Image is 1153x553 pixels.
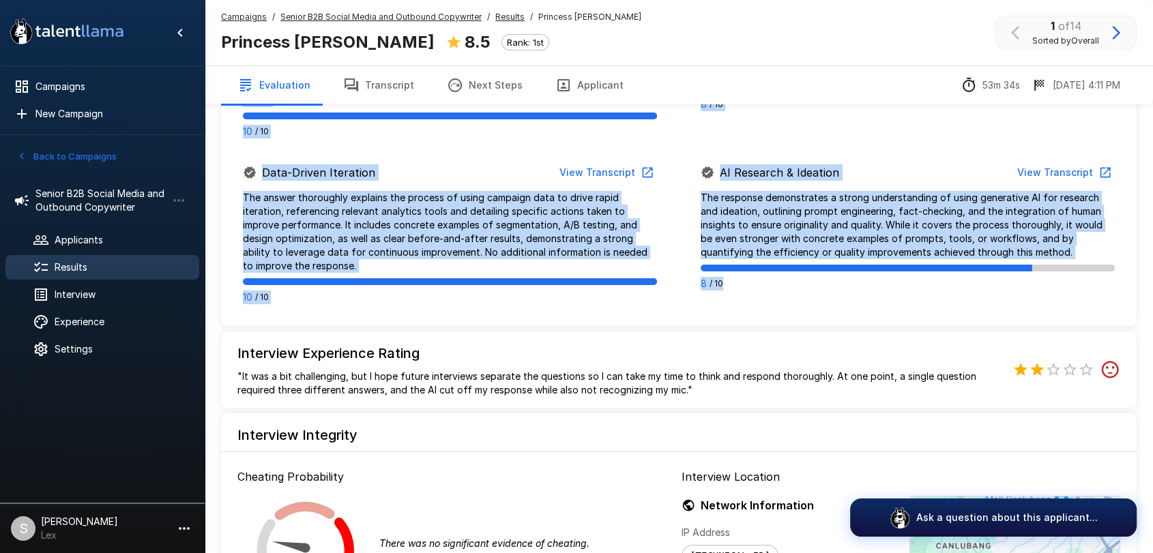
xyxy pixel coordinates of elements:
p: IP Address [682,526,893,539]
img: logo_glasses@2x.png [889,507,911,528]
p: 8 [701,98,707,111]
p: [DATE] 4:11 PM [1053,78,1120,92]
b: Princess [PERSON_NAME] [221,32,435,52]
b: 1 [1051,19,1055,33]
span: / [272,10,275,24]
button: View Transcript [1012,160,1115,185]
span: Rank: 1st [502,37,549,48]
b: 8.5 [465,32,491,52]
p: Ask a question about this applicant... [916,511,1098,524]
p: 10 [243,125,252,138]
p: "It was a bit challenging, but I hope future interviews separate the questions so I can take my t... [237,370,1007,397]
h6: Interview Experience Rating [237,342,1007,364]
p: Data-Driven Iteration [262,164,375,181]
p: Cheating Probability [237,468,676,485]
p: 10 [243,290,252,304]
i: There was no significant evidence of cheating. [379,537,589,549]
span: / [487,10,490,24]
p: 53m 34s [982,78,1020,92]
p: 8 [701,277,707,290]
span: Princess [PERSON_NAME] [538,10,641,24]
span: / [530,10,533,24]
p: The answer thoroughly explains the process of using campaign data to drive rapid iteration, refer... [243,191,657,273]
span: / 10 [255,290,269,304]
button: Evaluation [221,66,327,104]
u: Senior B2B Social Media and Outbound Copywriter [280,12,482,22]
div: The date and time when the interview was completed [1031,77,1120,93]
p: Interview Location [682,468,1120,485]
p: AI Research & Ideation [720,164,839,181]
span: Sorted by Overall [1032,34,1099,48]
u: Campaigns [221,12,267,22]
button: Ask a question about this applicant... [850,498,1137,537]
u: Results [495,12,525,22]
h6: Network Information [682,496,893,515]
button: View Transcript [554,160,657,185]
button: Applicant [539,66,640,104]
span: of 14 [1058,19,1081,33]
span: / 10 [255,125,269,138]
h6: Interview Integrity [221,424,1137,446]
span: / 10 [710,98,723,111]
p: The response demonstrates a strong understanding of using generative AI for research and ideation... [701,191,1115,259]
button: Transcript [327,66,430,104]
span: / 10 [710,277,723,290]
button: Next Steps [430,66,539,104]
div: The time between starting and completing the interview [961,77,1020,93]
